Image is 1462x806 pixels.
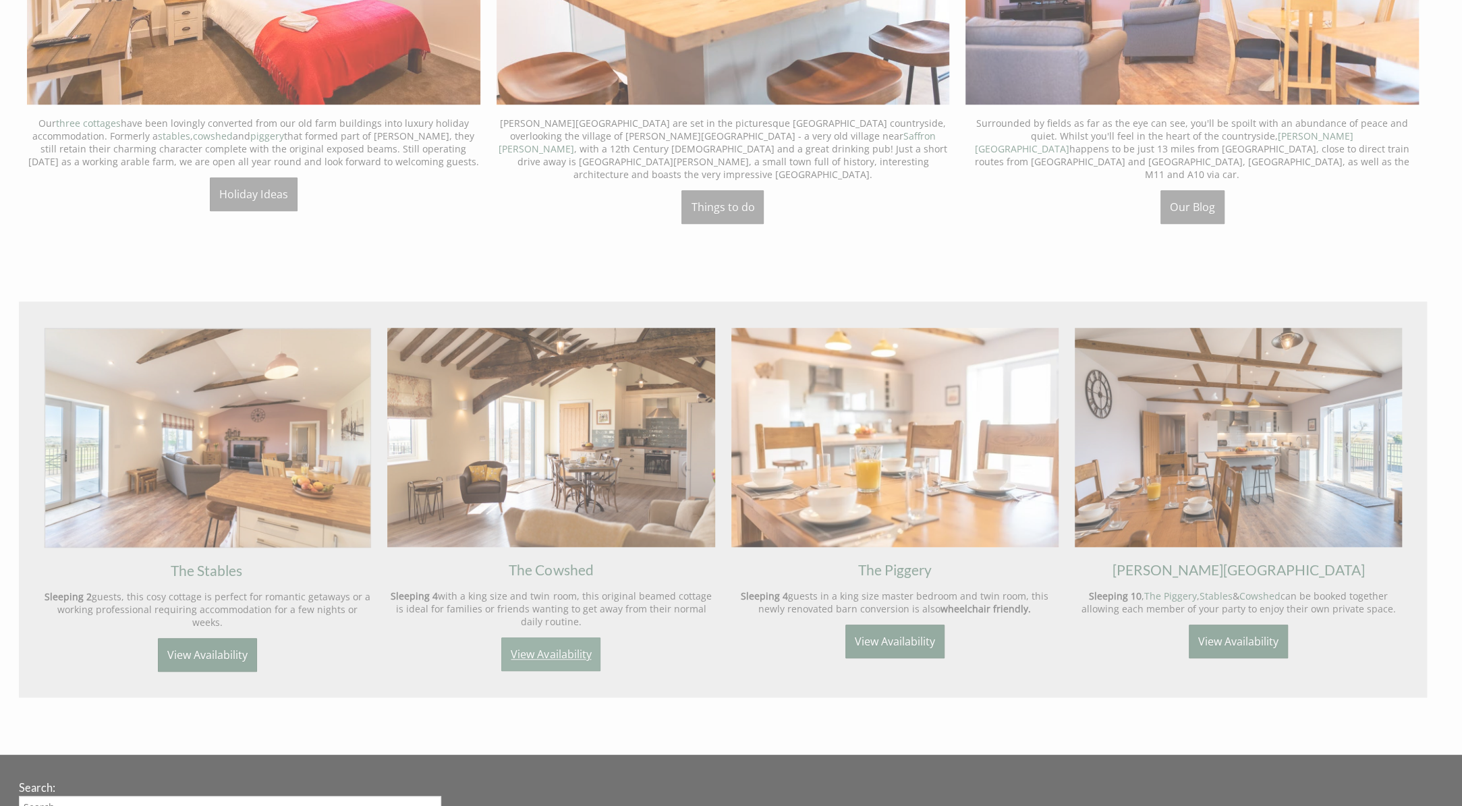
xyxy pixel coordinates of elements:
strong: Sleeping 2 [45,590,92,603]
p: with a king size and twin room, this original beamed cottage is ideal for families or friends wan... [387,589,714,628]
a: [PERSON_NAME][GEOGRAPHIC_DATA] [975,129,1353,155]
a: View Availability [1189,625,1288,658]
p: , , & can be booked together allowing each member of your party to enjoy their own private space. [1075,589,1402,615]
a: View Availability [501,637,600,671]
a: The Stables [171,562,242,579]
strong: friendly. [993,602,1031,615]
a: Stables [1200,589,1233,602]
img: The Piggery, Langley Farm Cottages [731,328,1059,546]
a: Things to do [681,190,764,224]
a: piggery [250,129,284,142]
a: Holiday Ideas [210,177,298,211]
a: View Availability [845,625,945,658]
a: Our Blog [1160,190,1225,224]
p: guests in a king size master bedroom and twin room, this newly renovated barn conversion is also [731,589,1059,615]
a: cowshed [193,129,233,142]
p: Our have been lovingly converted from our old farm buildings into luxury holiday accommodation. F... [27,117,480,168]
a: View Availability [158,638,257,672]
a: three cottages [56,117,121,129]
p: [PERSON_NAME][GEOGRAPHIC_DATA] are set in the picturesque [GEOGRAPHIC_DATA] countryside, overlook... [497,117,950,181]
img: Langley Farm Cottages [44,328,371,547]
a: The Piggery [1144,589,1197,602]
a: The Cowshed [509,561,593,578]
h3: Search: [19,781,441,794]
strong: Sleeping 4 [391,589,438,602]
strong: Sleeping 10 [1089,589,1142,602]
a: Saffron [PERSON_NAME] [499,129,936,155]
p: Surrounded by fields as far as the eye can see, you'll be spoilt with an abundance of peace and q... [965,117,1419,181]
a: stables [158,129,190,142]
a: [PERSON_NAME][GEOGRAPHIC_DATA] [1112,561,1364,578]
strong: Sleeping 4 [741,589,788,602]
a: Cowshed [1239,589,1281,602]
b: wheelchair [940,602,990,615]
p: guests, this cosy cottage is perfect for romantic getaways or a working professional requiring ac... [44,590,371,629]
a: The Piggery [858,561,932,578]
